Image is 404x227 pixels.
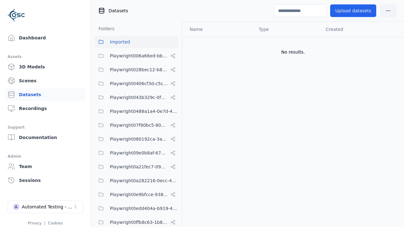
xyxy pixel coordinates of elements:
[5,131,86,144] a: Documentation
[110,135,168,143] span: Playwright080192ca-3ab8-4170-8689-2c2dffafb10d
[5,174,86,187] a: Sessions
[95,119,178,131] button: Playwright07f90bc5-80d1-4d58-862e-051c9f56b799
[95,188,178,201] button: Playwright0e9bfcce-9385-4655-aad9-5e1830d0cbce
[95,63,178,76] button: Playwright028bec12-b853-4041-8716-f34111cdbd0b
[44,221,45,225] span: |
[95,49,178,62] button: Playwright006a66ed-bbfa-4b84-a6f2-8b03960da6f1
[95,174,178,187] button: Playwright0a282216-0ecc-4192-904d-1db5382f43aa
[109,8,128,14] span: Datasets
[8,53,83,61] div: Assets
[110,66,168,73] span: Playwright028bec12-b853-4041-8716-f34111cdbd0b
[182,22,254,37] th: Name
[110,149,168,157] span: Playwright09e0b8af-6797-487c-9a58-df45af994400
[95,160,178,173] button: Playwright0a21fec7-093e-446e-ac90-feefe60349da
[13,204,19,210] div: A
[8,201,83,213] button: Select a workspace
[110,218,168,226] span: Playwright0ffb8c63-1b89-42f9-8930-08c6864de4e8
[110,191,168,198] span: Playwright0e9bfcce-9385-4655-aad9-5e1830d0cbce
[28,221,41,225] a: Privacy
[110,177,178,184] span: Playwright0a282216-0ecc-4192-904d-1db5382f43aa
[110,80,168,87] span: Playwright0406cf3d-c5c6-4809-a891-d4d7aaf60441
[182,37,404,67] td: No results.
[22,204,73,210] div: Automated Testing - Playwright
[330,4,376,17] button: Upload datasets
[48,221,63,225] a: Cookies
[8,153,83,160] div: Admin
[8,6,25,24] img: Logo
[321,22,394,37] th: Created
[95,202,178,215] button: Playwright0edd404a-b919-41a7-9a8d-3e80e0159239
[95,26,115,32] h3: Folders
[95,105,178,118] button: Playwright0488a1a4-0e7d-4299-bdea-dd156cc484d6
[95,147,178,159] button: Playwright09e0b8af-6797-487c-9a58-df45af994400
[95,133,178,145] button: Playwright080192ca-3ab8-4170-8689-2c2dffafb10d
[95,36,178,48] button: Imported
[110,121,168,129] span: Playwright07f90bc5-80d1-4d58-862e-051c9f56b799
[110,205,178,212] span: Playwright0edd404a-b919-41a7-9a8d-3e80e0159239
[5,88,86,101] a: Datasets
[95,91,178,104] button: Playwright043b329c-0fea-4eef-a1dd-c1b85d96f68d
[110,108,178,115] span: Playwright0488a1a4-0e7d-4299-bdea-dd156cc484d6
[110,38,130,46] span: Imported
[5,74,86,87] a: Scenes
[5,61,86,73] a: 3D Models
[254,22,321,37] th: Type
[5,102,86,115] a: Recordings
[5,32,86,44] a: Dashboard
[95,77,178,90] button: Playwright0406cf3d-c5c6-4809-a891-d4d7aaf60441
[110,94,168,101] span: Playwright043b329c-0fea-4eef-a1dd-c1b85d96f68d
[8,124,83,131] div: Support
[110,163,168,171] span: Playwright0a21fec7-093e-446e-ac90-feefe60349da
[5,160,86,173] a: Team
[110,52,168,60] span: Playwright006a66ed-bbfa-4b84-a6f2-8b03960da6f1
